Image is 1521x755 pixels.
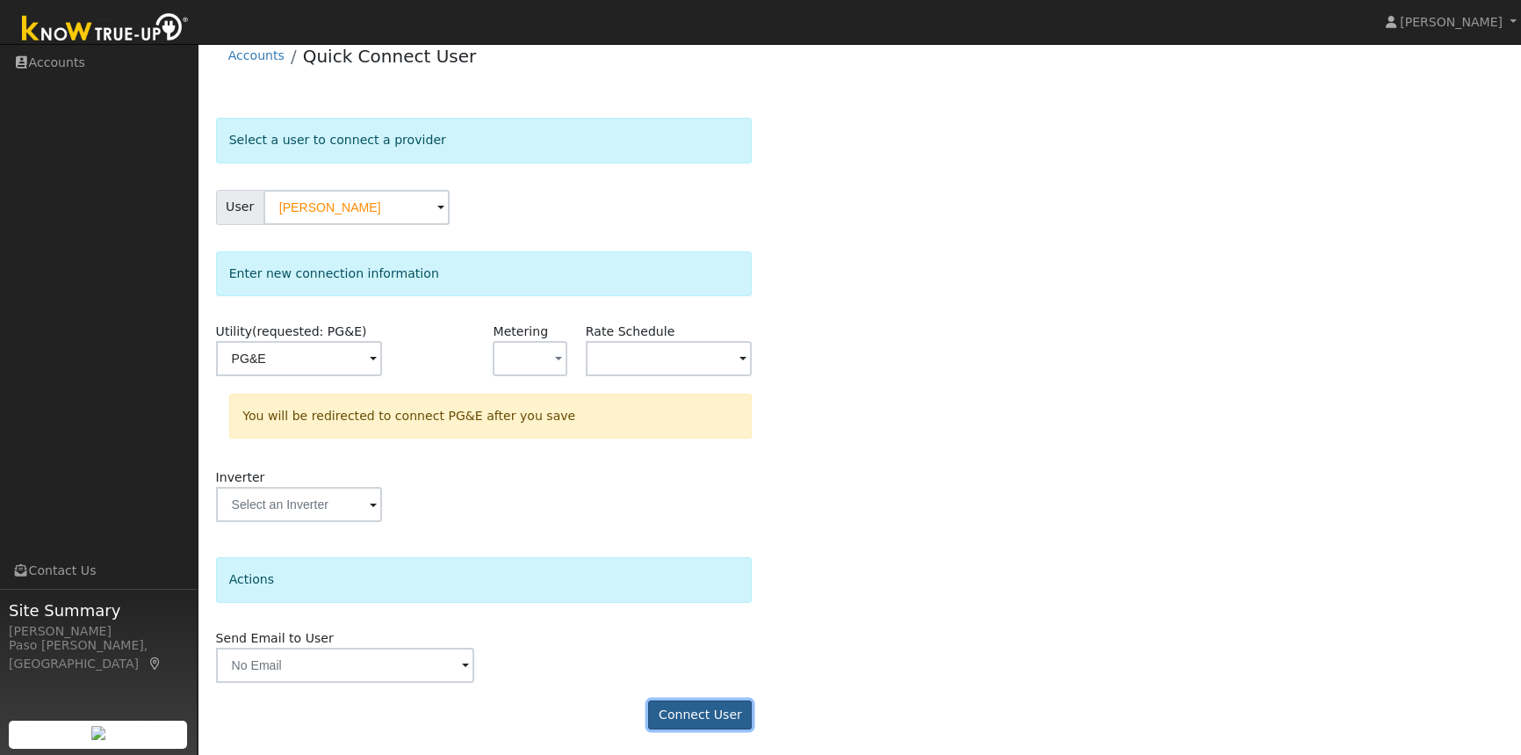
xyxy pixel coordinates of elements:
label: Metering [493,323,548,341]
label: Send Email to User [216,629,334,648]
div: Paso [PERSON_NAME], [GEOGRAPHIC_DATA] [9,636,188,673]
label: Utility [216,323,367,341]
a: Quick Connect User [303,46,477,67]
a: Map [148,657,163,671]
input: Select a User [263,190,450,225]
span: Site Summary [9,599,188,622]
input: Select an Inverter [216,487,383,522]
div: You will be redirected to connect PG&E after you save [229,394,752,439]
label: Rate Schedule [586,323,674,341]
span: [PERSON_NAME] [1400,15,1503,29]
div: Select a user to connect a provider [216,118,753,163]
div: Actions [216,557,753,602]
div: Enter new connection information [216,251,753,296]
span: User [216,190,264,225]
img: Know True-Up [13,10,198,49]
div: [PERSON_NAME] [9,622,188,641]
span: (requested: PG&E) [252,324,367,338]
input: Select a Utility [216,341,383,376]
label: Inverter [216,468,265,487]
input: No Email [216,648,475,683]
a: Accounts [228,48,285,62]
img: retrieve [91,726,105,740]
button: Connect User [648,701,752,730]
